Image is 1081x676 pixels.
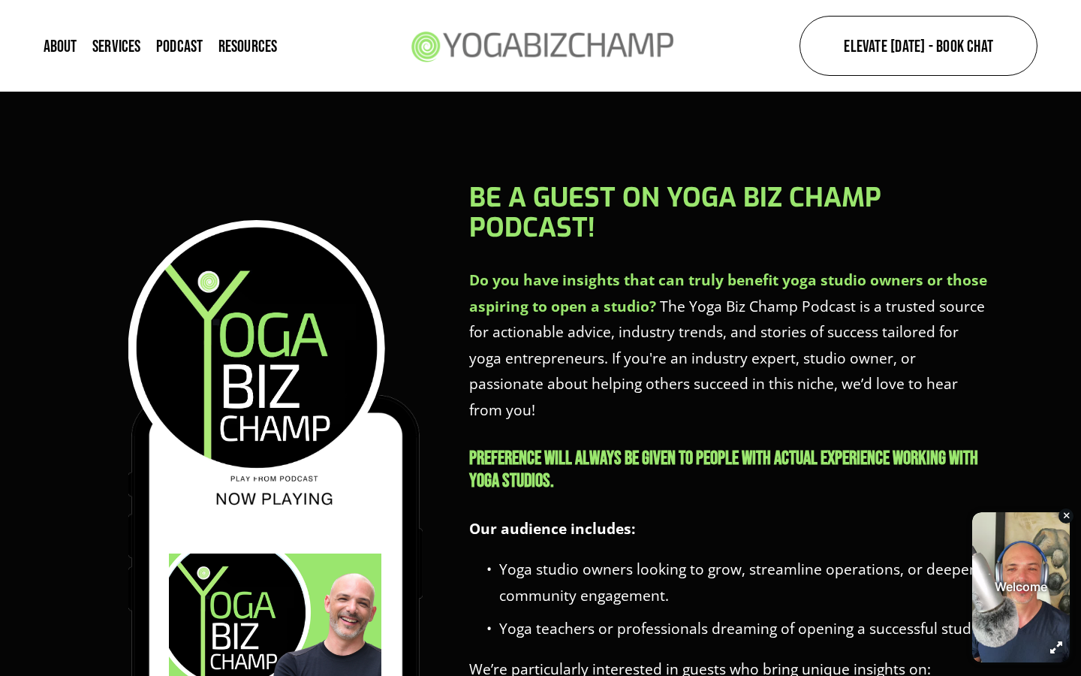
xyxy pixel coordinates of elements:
[965,504,1077,672] iframe: chipbot-button-iframe
[469,267,991,423] p: The Yoga Biz Champ Podcast is a trusted source for actionable advice, industry trends, and storie...
[402,11,681,80] img: Yoga Biz Champ
[469,447,981,490] strong: PREFERENCE WILL ALWAYS BE GIVEN TO PEOPLE WITH ACTUAL EXPERIENCE WORKING WITH YOGA STUDIOS.
[469,180,888,246] strong: Be a Guest on Yoga Biz Champ Podcast!
[44,35,77,56] a: About
[499,616,991,642] p: Yoga teachers or professionals dreaming of opening a successful studio.
[218,38,278,54] span: Resources
[799,16,1037,76] a: Elevate [DATE] - Book Chat
[92,35,141,56] a: Services
[156,35,203,56] a: Podcast
[218,35,278,56] a: folder dropdown
[499,557,991,608] p: Yoga studio owners looking to grow, streamline operations, or deepen community engagement.
[469,518,635,539] strong: Our audience includes:
[469,270,991,316] strong: Do you have insights that can truly benefit yoga studio owners or those aspiring to open a studio?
